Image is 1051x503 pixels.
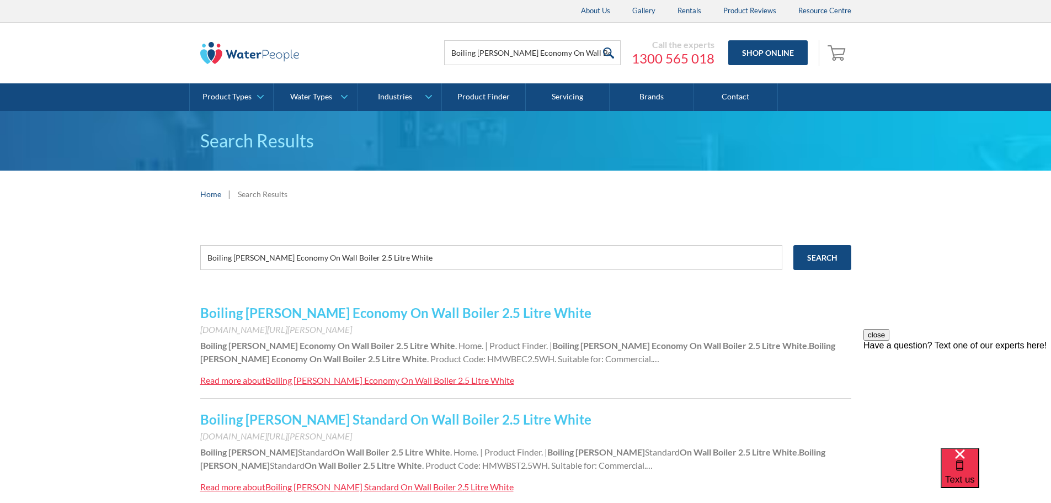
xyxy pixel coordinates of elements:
strong: [PERSON_NAME] [200,460,270,470]
input: e.g. chilled water cooler [200,245,782,270]
a: Servicing [526,83,610,111]
img: The Water People [200,42,300,64]
strong: On [310,353,322,364]
a: Water Types [274,83,357,111]
strong: Litre [377,460,396,470]
strong: Economy [300,340,336,351]
strong: Wall [693,447,711,457]
span: … [646,460,653,470]
strong: Litre [762,340,781,351]
a: Home [200,188,221,200]
span: … [653,353,659,364]
strong: Boiler [723,340,746,351]
div: Read more about [200,481,265,492]
span: Standard [298,447,333,457]
a: Product Finder [442,83,526,111]
input: Search products [444,40,621,65]
strong: Wall [323,353,341,364]
strong: [PERSON_NAME] [228,447,298,457]
span: . [797,447,799,457]
a: Open empty cart [825,40,851,66]
strong: Litre [410,340,429,351]
div: Boiling [PERSON_NAME] Standard On Wall Boiler 2.5 Litre White [265,481,514,492]
strong: White [425,447,450,457]
strong: White [782,340,807,351]
strong: On [333,447,345,457]
a: Brands [610,83,693,111]
strong: 2.5 [738,447,750,457]
strong: [PERSON_NAME] [228,340,298,351]
div: Industries [378,92,412,102]
a: Read more aboutBoiling [PERSON_NAME] Economy On Wall Boiler 2.5 Litre White [200,374,514,387]
div: Water Types [290,92,332,102]
strong: Boiling [547,447,574,457]
strong: 2.5 [391,447,403,457]
span: . Home. | Product Finder. | [455,340,552,351]
strong: 2.5 [368,353,380,364]
div: Search Results [238,188,287,200]
a: Read more aboutBoiling [PERSON_NAME] Standard On Wall Boiler 2.5 Litre White [200,480,514,494]
strong: Litre [752,447,771,457]
strong: Wall [318,460,336,470]
strong: Wall [703,340,721,351]
span: . Home. | Product Finder. | [450,447,547,457]
strong: Litre [405,447,424,457]
strong: Boiler [343,353,366,364]
div: Call the experts [632,39,714,50]
strong: Wall [351,340,369,351]
div: Read more about [200,375,265,385]
span: Standard [270,460,305,470]
strong: Boiler [366,447,390,457]
iframe: podium webchat widget prompt [863,329,1051,462]
strong: Boiling [809,340,835,351]
strong: 2.5 [396,340,408,351]
strong: Boiler [371,340,394,351]
div: [DOMAIN_NAME][URL][PERSON_NAME] [200,430,851,443]
strong: 2.5 [363,460,375,470]
strong: Boiler [713,447,737,457]
span: . Product Code: HMWBEC2.5WH. Suitable for: Commercial. [427,353,653,364]
strong: On [305,460,317,470]
span: . Product Code: HMWBST2.5WH. Suitable for: Commercial. [422,460,646,470]
strong: Boiling [552,340,579,351]
div: | [227,187,232,200]
img: shopping cart [828,44,849,61]
div: Product Types [202,92,252,102]
div: [DOMAIN_NAME][URL][PERSON_NAME] [200,323,851,336]
strong: [PERSON_NAME] [200,353,270,364]
strong: Litre [382,353,401,364]
div: Boiling [PERSON_NAME] Economy On Wall Boiler 2.5 Litre White [265,375,514,385]
strong: White [772,447,797,457]
a: Industries [358,83,441,111]
strong: [PERSON_NAME] [575,447,645,457]
h1: Search Results [200,128,851,154]
strong: Economy [652,340,688,351]
strong: Boiling [200,447,227,457]
strong: White [430,340,455,351]
strong: On [690,340,702,351]
a: Product Types [190,83,273,111]
iframe: podium webchat widget bubble [941,448,1051,503]
span: Standard [645,447,680,457]
strong: Economy [271,353,308,364]
strong: White [402,353,427,364]
strong: Boiling [799,447,825,457]
a: Contact [694,83,778,111]
a: Boiling [PERSON_NAME] Economy On Wall Boiler 2.5 Litre White [200,305,591,321]
strong: Boiler [338,460,361,470]
strong: 2.5 [748,340,760,351]
span: . [807,340,809,351]
strong: Wall [346,447,364,457]
a: Boiling [PERSON_NAME] Standard On Wall Boiler 2.5 Litre White [200,411,591,427]
strong: On [338,340,350,351]
strong: White [397,460,422,470]
a: 1300 565 018 [632,50,714,67]
strong: Boiling [200,340,227,351]
strong: On [680,447,692,457]
a: Shop Online [728,40,808,65]
strong: [PERSON_NAME] [580,340,650,351]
